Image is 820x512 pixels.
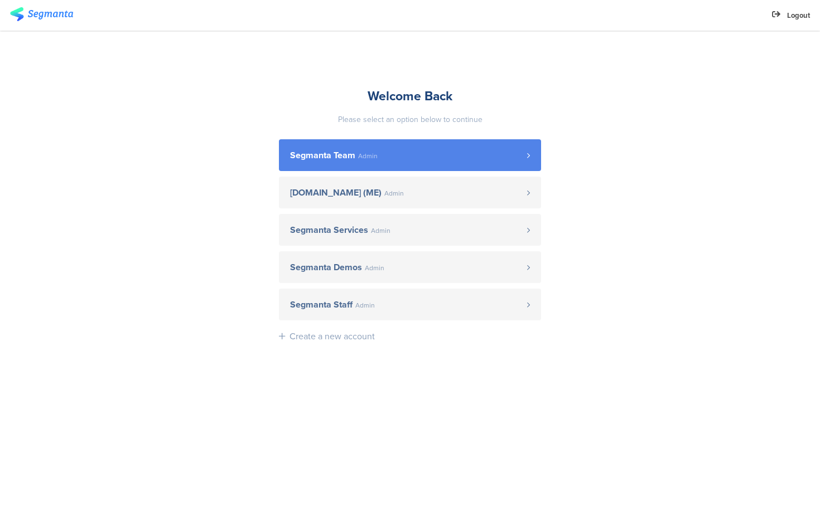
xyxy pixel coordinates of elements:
span: Admin [355,302,375,309]
a: Segmanta Services Admin [279,214,541,246]
img: segmanta logo [10,7,73,21]
span: Admin [365,265,384,271]
span: Admin [371,227,390,234]
div: Please select an option below to continue [279,114,541,125]
span: Segmanta Demos [290,263,362,272]
span: Segmanta Team [290,151,355,160]
div: Create a new account [290,330,375,343]
span: Admin [358,153,378,159]
span: Logout [787,10,810,21]
span: Segmanta Staff [290,300,353,309]
span: [DOMAIN_NAME] (ME) [290,188,382,197]
div: Welcome Back [279,86,541,105]
span: Segmanta Services [290,226,368,235]
span: Admin [384,190,404,197]
a: Segmanta Staff Admin [279,289,541,320]
a: Segmanta Team Admin [279,139,541,171]
a: [DOMAIN_NAME] (ME) Admin [279,177,541,208]
a: Segmanta Demos Admin [279,251,541,283]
